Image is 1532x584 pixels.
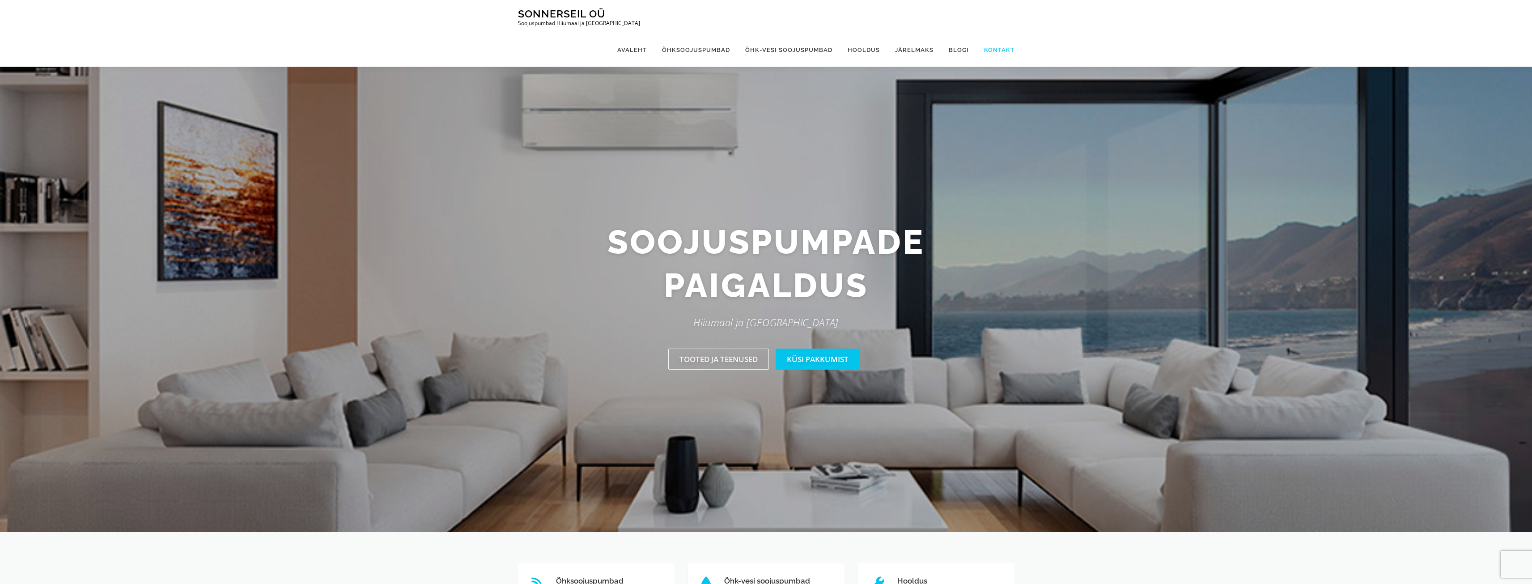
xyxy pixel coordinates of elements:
a: Tooted ja teenused [668,349,769,370]
a: Õhk-vesi soojuspumbad [738,33,840,67]
p: Hiiumaal ja [GEOGRAPHIC_DATA] [511,314,1021,331]
a: Blogi [941,33,976,67]
a: Õhksoojuspumbad [654,33,738,67]
a: Hooldus [840,33,887,67]
a: Kontakt [976,33,1014,67]
a: Avaleht [610,33,654,67]
a: Sonnerseil OÜ [518,8,605,20]
a: Järelmaks [887,33,941,67]
span: paigaldus [664,264,868,307]
p: Soojuspumbad Hiiumaal ja [GEOGRAPHIC_DATA] [518,20,640,26]
h2: Soojuspumpade [511,220,1021,307]
a: Küsi pakkumist [776,349,860,370]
